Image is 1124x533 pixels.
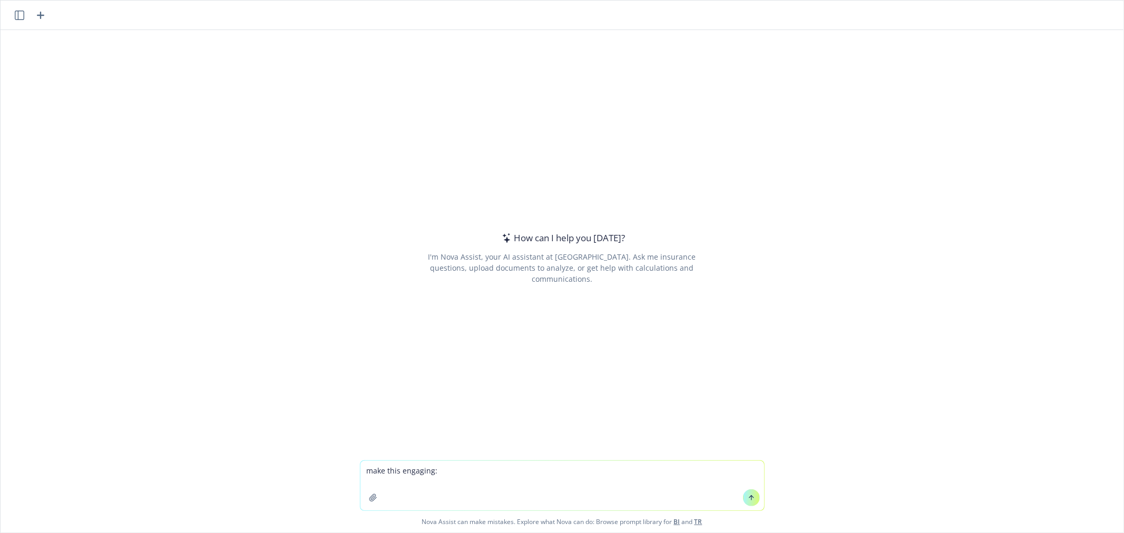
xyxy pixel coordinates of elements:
[695,517,702,526] a: TR
[360,461,764,510] textarea: make this engaging:
[674,517,680,526] a: BI
[499,231,625,245] div: How can I help you [DATE]?
[414,251,710,284] div: I'm Nova Assist, your AI assistant at [GEOGRAPHIC_DATA]. Ask me insurance questions, upload docum...
[5,511,1119,532] span: Nova Assist can make mistakes. Explore what Nova can do: Browse prompt library for and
